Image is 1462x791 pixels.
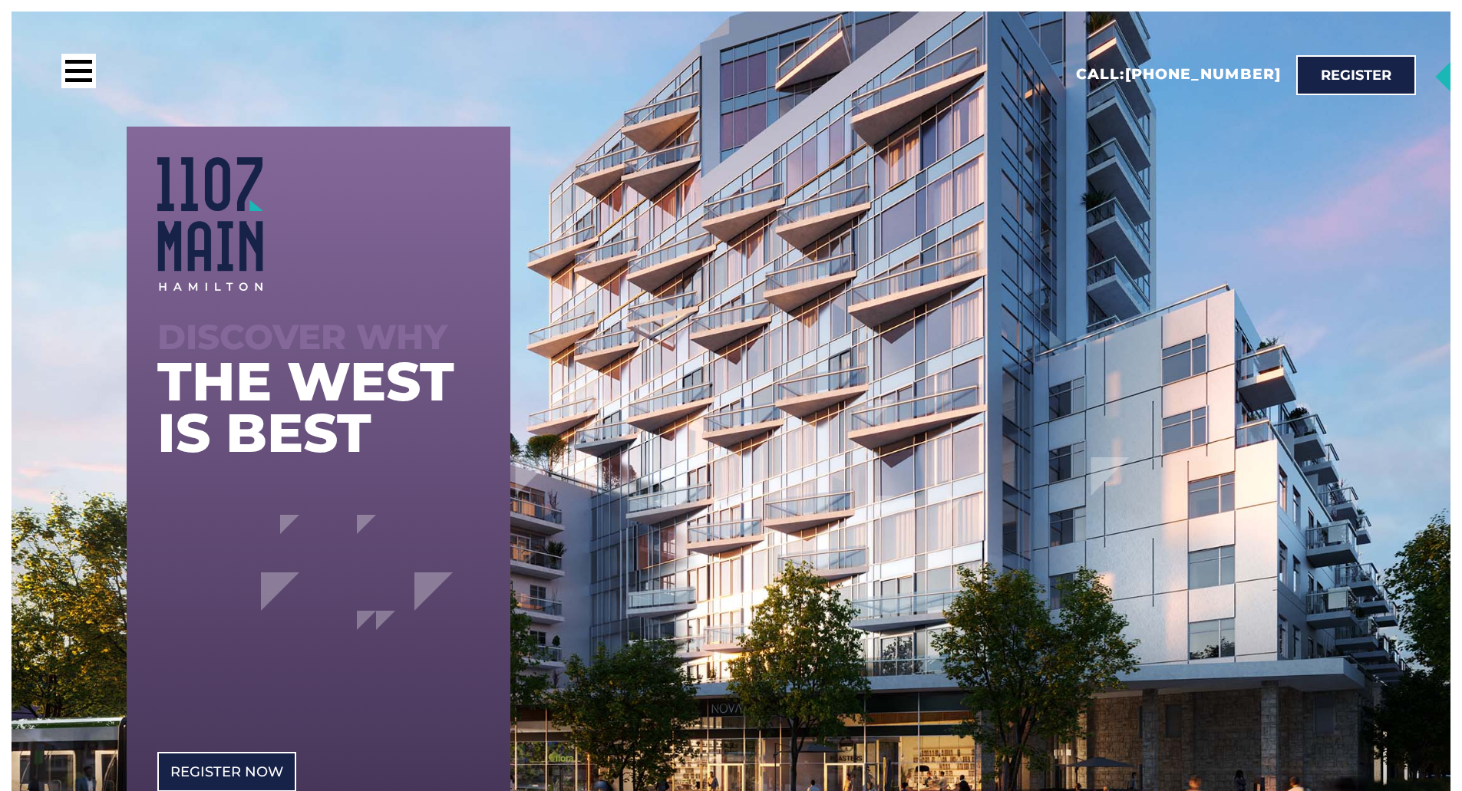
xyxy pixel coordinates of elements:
[157,321,480,353] div: Discover why
[1321,68,1391,82] span: Register
[170,765,283,779] span: REgister Now
[1296,55,1416,95] a: Register
[1076,65,1281,84] h2: Call:
[1125,65,1281,83] a: [PHONE_NUMBER]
